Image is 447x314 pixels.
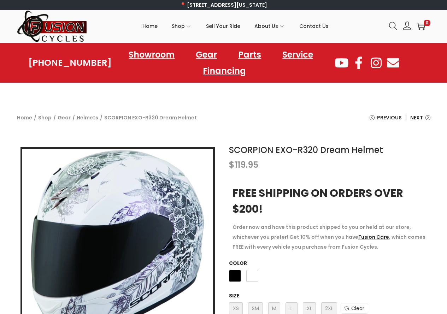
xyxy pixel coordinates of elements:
[299,17,329,35] span: Contact Us
[231,47,268,63] a: Parts
[100,113,102,123] span: /
[341,303,368,314] a: Clear
[28,58,112,68] a: [PHONE_NUMBER]
[142,17,158,35] span: Home
[17,114,32,121] a: Home
[417,22,425,30] a: 0
[229,159,258,171] bdi: 119.95
[254,10,285,42] a: About Us
[410,113,430,128] a: Next
[254,17,278,35] span: About Us
[142,10,158,42] a: Home
[38,114,52,121] a: Shop
[17,10,88,43] img: Woostify retina logo
[172,10,192,42] a: Shop
[196,63,253,79] a: Financing
[410,113,423,123] span: Next
[370,113,402,128] a: Previous
[180,1,267,8] a: 📍 [STREET_ADDRESS][US_STATE]
[229,159,235,171] span: $
[58,114,71,121] a: Gear
[299,10,329,42] a: Contact Us
[172,17,185,35] span: Shop
[377,113,402,123] span: Previous
[122,47,182,63] a: Showroom
[189,47,224,63] a: Gear
[53,113,56,123] span: /
[275,47,320,63] a: Service
[233,222,427,252] p: Order now and have this product shipped to you or held at our store, whichever you prefer! Get 10...
[206,10,240,42] a: Sell Your Ride
[77,114,98,121] a: Helmets
[358,233,389,241] a: Fusion Care
[72,113,75,123] span: /
[229,292,240,299] label: Size
[233,185,427,217] h3: FREE SHIPPING ON ORDERS OVER $200!
[112,47,334,79] nav: Menu
[206,17,240,35] span: Sell Your Ride
[34,113,36,123] span: /
[88,10,384,42] nav: Primary navigation
[104,113,197,123] span: SCORPION EXO-R320 Dream Helmet
[229,260,247,267] label: Color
